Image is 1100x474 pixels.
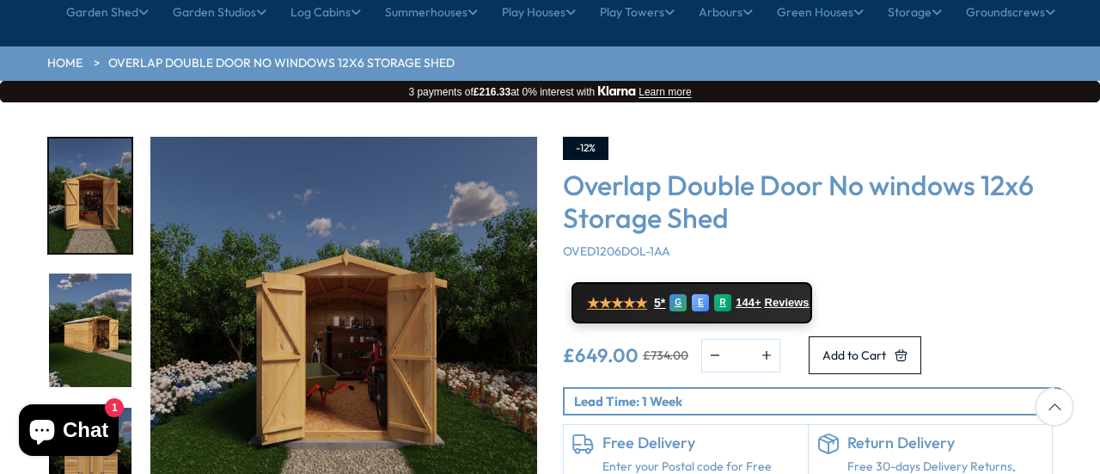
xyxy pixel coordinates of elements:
a: HOME [47,55,82,72]
div: E [692,294,709,311]
span: OVED1206DOL-1AA [563,243,670,259]
img: OverlapValueDdoor_nowin_12x6_garden_LH_200x200.jpg [49,274,131,388]
div: -12% [563,137,608,160]
h6: Free Delivery [602,434,799,452]
ins: £649.00 [563,346,639,365]
a: Overlap Double Door No windows 12x6 Storage Shed [108,55,455,72]
p: Lead Time: 1 Week [574,392,1051,410]
div: 1 / 19 [47,137,133,255]
h6: Return Delivery [847,434,1044,452]
div: 2 / 19 [47,272,133,390]
inbox-online-store-chat: Shopify online store chat [14,404,124,460]
img: OverlapValueDdoor_nowin_12x6_garden_end_LIFE_200x200.jpg [49,139,131,253]
button: Add to Cart [809,336,921,374]
span: 144+ [736,296,761,310]
h3: Overlap Double Door No windows 12x6 Storage Shed [563,169,1053,235]
div: G [669,294,687,311]
div: R [714,294,731,311]
span: Add to Cart [822,349,886,361]
span: Reviews [765,296,810,310]
del: £734.00 [643,349,688,361]
span: ★★★★★ [587,295,647,311]
a: ★★★★★ 5* G E R 144+ Reviews [571,282,812,323]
